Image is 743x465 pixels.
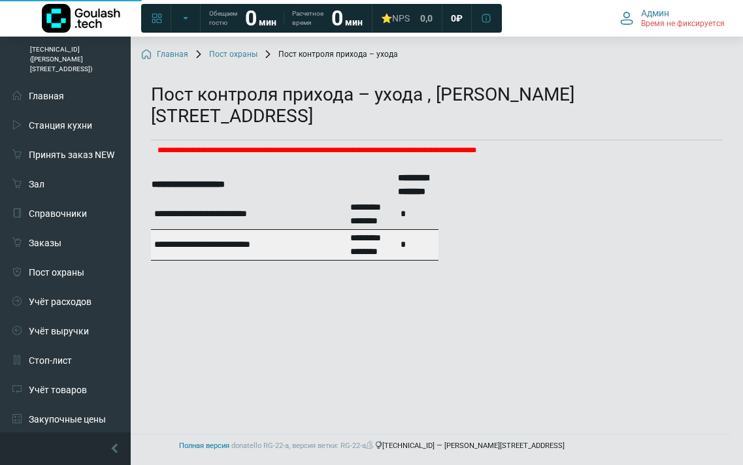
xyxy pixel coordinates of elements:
h1: Пост контроля прихода – ухода , [PERSON_NAME][STREET_ADDRESS] [151,84,723,127]
a: Полная версия [179,441,229,450]
a: ⭐NPS 0,0 [373,7,440,30]
span: Обещаем гостю [209,9,237,27]
span: Админ [641,7,669,19]
a: Пост охраны [193,50,257,60]
strong: 0 [245,6,257,31]
strong: 0 [331,6,343,31]
span: 0,0 [420,12,433,24]
span: мин [259,17,276,27]
span: donatello RG-22-a, версия ветки: RG-22-a [231,441,375,450]
span: Пост контроля прихода – ухода [263,50,398,60]
span: Расчетное время [292,9,323,27]
span: 0 [451,12,456,24]
a: Обещаем гостю 0 мин Расчетное время 0 мин [201,7,371,30]
img: Логотип компании Goulash.tech [42,4,120,33]
button: Админ Время не фиксируется [612,5,733,32]
a: Главная [141,50,188,60]
span: мин [345,17,363,27]
span: Время не фиксируется [641,19,725,29]
footer: [TECHNICAL_ID] — [PERSON_NAME][STREET_ADDRESS] [13,434,730,458]
a: 0 ₽ [443,7,471,30]
span: ₽ [456,12,463,24]
div: ⭐ [381,12,410,24]
span: NPS [392,13,410,24]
